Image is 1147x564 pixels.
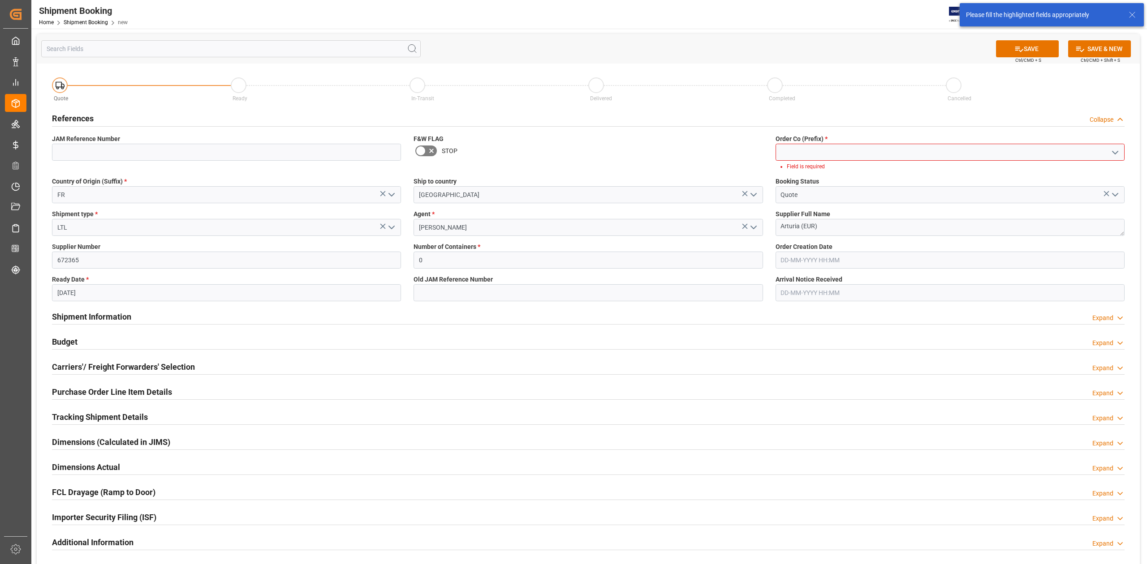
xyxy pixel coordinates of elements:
[1090,115,1113,124] div: Collapse
[776,242,832,252] span: Order Creation Date
[590,95,612,102] span: Delivered
[414,275,493,284] span: Old JAM Reference Number
[52,386,172,398] h2: Purchase Order Line Item Details
[1081,57,1120,64] span: Ctrl/CMD + Shift + S
[1108,145,1121,159] button: open menu
[1092,464,1113,473] div: Expand
[52,461,120,473] h2: Dimensions Actual
[414,242,480,252] span: Number of Containers
[787,162,1117,171] li: Field is required
[41,40,421,57] input: Search Fields
[1015,57,1041,64] span: Ctrl/CMD + S
[52,536,134,548] h2: Additional Information
[776,219,1125,236] textarea: Arturia (EUR)
[776,284,1125,301] input: DD-MM-YYYY HH:MM
[52,242,100,252] span: Supplier Number
[52,177,127,186] span: Country of Origin (Suffix)
[411,95,434,102] span: In-Transit
[52,284,401,301] input: DD-MM-YYYY
[949,7,980,22] img: Exertis%20JAM%20-%20Email%20Logo.jpg_1722504956.jpg
[39,4,128,17] div: Shipment Booking
[1092,363,1113,373] div: Expand
[384,188,398,202] button: open menu
[414,209,435,219] span: Agent
[769,95,795,102] span: Completed
[776,177,819,186] span: Booking Status
[776,252,1125,269] input: DD-MM-YYYY HH:MM
[52,411,148,423] h2: Tracking Shipment Details
[52,134,120,144] span: JAM Reference Number
[1092,414,1113,423] div: Expand
[776,275,842,284] span: Arrival Notice Received
[442,146,457,156] span: STOP
[1092,338,1113,348] div: Expand
[996,40,1059,57] button: SAVE
[52,511,156,523] h2: Importer Security Filing (ISF)
[52,436,170,448] h2: Dimensions (Calculated in JIMS)
[64,19,108,26] a: Shipment Booking
[1092,389,1113,398] div: Expand
[233,95,247,102] span: Ready
[54,95,68,102] span: Quote
[384,221,398,235] button: open menu
[948,95,971,102] span: Cancelled
[52,311,131,323] h2: Shipment Information
[1108,188,1121,202] button: open menu
[1092,439,1113,448] div: Expand
[1092,313,1113,323] div: Expand
[746,221,759,235] button: open menu
[52,209,98,219] span: Shipment type
[52,486,155,498] h2: FCL Drayage (Ramp to Door)
[1092,489,1113,498] div: Expand
[52,361,195,373] h2: Carriers'/ Freight Forwarders' Selection
[414,134,444,144] span: F&W FLAG
[1092,514,1113,523] div: Expand
[52,275,89,284] span: Ready Date
[776,134,828,144] span: Order Co (Prefix)
[1068,40,1131,57] button: SAVE & NEW
[1092,539,1113,548] div: Expand
[776,209,830,219] span: Supplier Full Name
[746,188,759,202] button: open menu
[52,336,78,348] h2: Budget
[39,19,54,26] a: Home
[966,10,1120,20] div: Please fill the highlighted fields appropriately
[52,186,401,203] input: Type to search/select
[52,112,94,124] h2: References
[414,177,457,186] span: Ship to country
